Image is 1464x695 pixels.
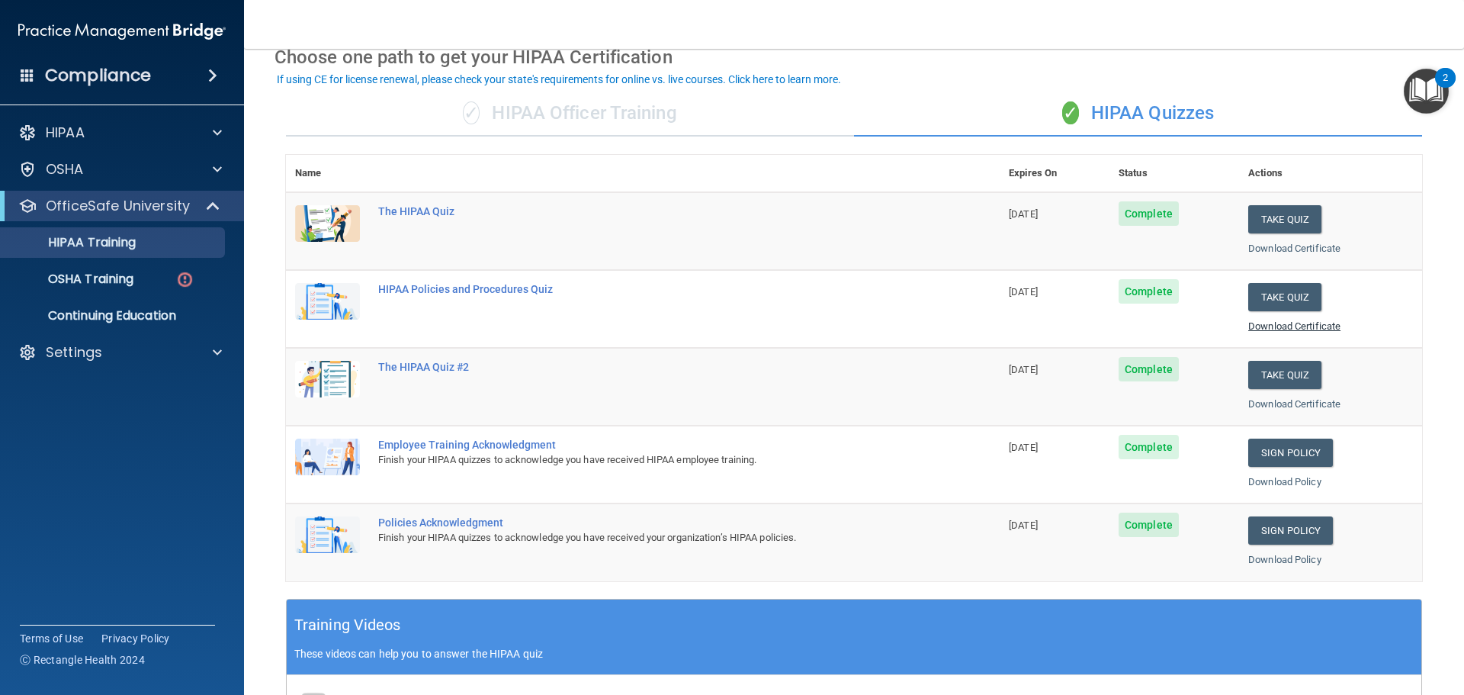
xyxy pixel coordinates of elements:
p: HIPAA [46,124,85,142]
span: Ⓒ Rectangle Health 2024 [20,652,145,668]
a: HIPAA [18,124,222,142]
th: Actions [1239,155,1422,192]
span: [DATE] [1009,364,1038,375]
p: Settings [46,343,102,362]
div: The HIPAA Quiz #2 [378,361,923,373]
div: Employee Training Acknowledgment [378,439,923,451]
img: danger-circle.6113f641.png [175,270,194,289]
div: HIPAA Policies and Procedures Quiz [378,283,923,295]
div: Finish your HIPAA quizzes to acknowledge you have received your organization’s HIPAA policies. [378,529,923,547]
span: [DATE] [1009,208,1038,220]
p: OfficeSafe University [46,197,190,215]
p: Continuing Education [10,308,218,323]
p: OSHA Training [10,272,133,287]
th: Expires On [1000,155,1109,192]
span: [DATE] [1009,286,1038,298]
div: Choose one path to get your HIPAA Certification [274,35,1433,79]
div: HIPAA Officer Training [286,91,854,137]
a: Privacy Policy [101,631,170,646]
span: [DATE] [1009,520,1038,531]
p: OSHA [46,160,84,179]
th: Status [1109,155,1239,192]
span: Complete [1119,435,1179,459]
button: Take Quiz [1248,283,1321,311]
a: Download Certificate [1248,398,1340,410]
a: Download Certificate [1248,320,1340,332]
a: OfficeSafe University [18,197,221,215]
span: Complete [1119,513,1179,537]
span: ✓ [463,101,480,124]
h4: Compliance [45,65,151,86]
span: Complete [1119,201,1179,226]
a: OSHA [18,160,222,179]
div: Finish your HIPAA quizzes to acknowledge you have received HIPAA employee training. [378,451,923,469]
span: [DATE] [1009,442,1038,453]
a: Terms of Use [20,631,83,646]
img: PMB logo [18,16,226,47]
a: Sign Policy [1248,439,1333,467]
button: Take Quiz [1248,361,1321,389]
a: Download Policy [1248,476,1321,487]
a: Sign Policy [1248,516,1333,545]
p: HIPAA Training [10,235,136,250]
p: These videos can help you to answer the HIPAA quiz [294,648,1414,660]
div: HIPAA Quizzes [854,91,1422,137]
span: Complete [1119,357,1179,381]
a: Download Certificate [1248,243,1340,254]
button: Take Quiz [1248,205,1321,233]
button: If using CE for license renewal, please check your state's requirements for online vs. live cours... [274,72,843,87]
a: Download Policy [1248,554,1321,565]
span: ✓ [1062,101,1079,124]
a: Settings [18,343,222,362]
h5: Training Videos [294,612,401,639]
th: Name [286,155,369,192]
div: If using CE for license renewal, please check your state's requirements for online vs. live cours... [277,74,841,85]
div: 2 [1443,78,1448,98]
div: Policies Acknowledgment [378,516,923,529]
button: Open Resource Center, 2 new notifications [1404,69,1449,114]
div: The HIPAA Quiz [378,205,923,217]
span: Complete [1119,279,1179,304]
